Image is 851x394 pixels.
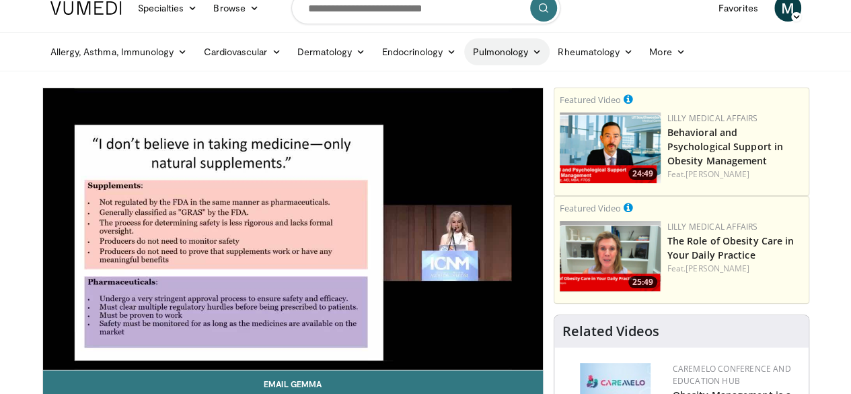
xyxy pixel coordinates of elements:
[686,168,749,180] a: [PERSON_NAME]
[667,112,758,124] a: Lilly Medical Affairs
[667,168,803,180] div: Feat.
[560,221,661,292] a: 25:49
[42,38,196,65] a: Allergy, Asthma, Immunology
[560,202,621,214] small: Featured Video
[628,168,657,180] span: 24:49
[641,38,693,65] a: More
[560,221,661,292] img: e1208b6b-349f-4914-9dd7-f97803bdbf1d.png.150x105_q85_crop-smart_upscale.png
[43,88,543,370] video-js: Video Player
[373,38,464,65] a: Endocrinology
[667,234,794,261] a: The Role of Obesity Care in Your Daily Practice
[667,221,758,232] a: Lilly Medical Affairs
[560,112,661,183] a: 24:49
[628,276,657,288] span: 25:49
[562,323,659,339] h4: Related Videos
[50,1,122,15] img: VuMedi Logo
[289,38,374,65] a: Dermatology
[686,263,749,274] a: [PERSON_NAME]
[550,38,641,65] a: Rheumatology
[667,263,803,275] div: Feat.
[195,38,289,65] a: Cardiovascular
[464,38,550,65] a: Pulmonology
[560,112,661,183] img: ba3304f6-7838-4e41-9c0f-2e31ebde6754.png.150x105_q85_crop-smart_upscale.png
[667,126,783,167] a: Behavioral and Psychological Support in Obesity Management
[673,363,791,387] a: CaReMeLO Conference and Education Hub
[560,94,621,106] small: Featured Video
